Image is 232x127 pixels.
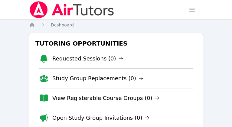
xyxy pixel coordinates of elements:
a: Requested Sessions (0) [52,54,123,63]
nav: Breadcrumb [29,22,203,28]
a: Open Study Group Invitations (0) [52,114,150,122]
a: Study Group Replacements (0) [52,74,143,83]
h3: Tutoring Opportunities [34,38,198,49]
a: Dashboard [51,22,74,28]
img: Air Tutors [29,1,115,18]
a: View Registerable Course Groups (0) [52,94,160,102]
span: Dashboard [51,22,74,27]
